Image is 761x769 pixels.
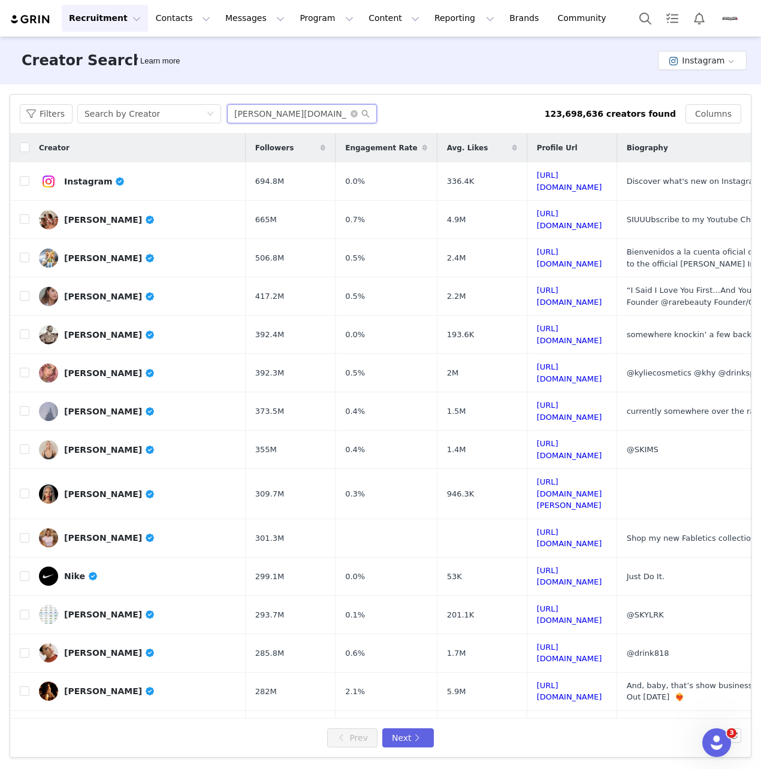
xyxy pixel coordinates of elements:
[207,110,214,119] i: icon: down
[545,108,676,120] div: 123,698,636 creators found
[345,488,365,500] span: 0.3%
[138,55,182,67] div: Tooltip anchor
[447,252,466,264] span: 2.4M
[62,5,148,32] button: Recruitment
[255,488,284,500] span: 309.7M
[537,247,602,268] a: [URL][DOMAIN_NAME]
[345,405,365,417] span: 0.4%
[39,287,236,306] a: [PERSON_NAME]
[713,9,751,28] button: Profile
[627,445,659,454] span: @SKIMS
[447,571,462,583] span: 53K
[255,405,284,417] span: 373.5M
[255,329,284,341] span: 392.4M
[39,325,58,344] img: v2
[345,329,365,341] span: 0.0%
[351,110,358,117] i: icon: close-circle
[345,609,365,621] span: 0.1%
[345,252,365,264] span: 0.5%
[39,402,58,421] img: v2
[720,9,739,28] img: d1c51b8f-0dea-40ec-a327-9405991b167f.png
[64,445,155,455] div: [PERSON_NAME]
[39,567,236,586] a: Nike
[345,367,365,379] span: 0.5%
[447,609,475,621] span: 201.1K
[447,329,475,341] span: 193.6K
[686,5,712,32] button: Notifications
[255,571,284,583] span: 299.1M
[702,728,731,757] iframe: Intercom live chat
[537,143,578,153] span: Profile Url
[39,567,58,586] img: v2
[345,143,417,153] span: Engagement Rate
[39,287,58,306] img: v2
[255,367,284,379] span: 392.3M
[39,210,58,229] img: v2
[218,5,292,32] button: Messages
[64,648,155,658] div: [PERSON_NAME]
[39,440,58,459] img: v2
[255,214,277,226] span: 665M
[659,5,685,32] a: Tasks
[447,488,475,500] span: 946.3K
[39,364,236,383] a: [PERSON_NAME]
[537,528,602,549] a: [URL][DOMAIN_NAME]
[64,571,98,581] div: Nike
[627,572,665,581] span: Just Do It.
[345,214,365,226] span: 0.7%
[537,604,602,625] a: [URL][DOMAIN_NAME]
[149,5,218,32] button: Contacts
[255,252,284,264] span: 506.8M
[39,643,236,662] a: [PERSON_NAME]
[39,605,58,624] img: v2
[64,686,155,696] div: [PERSON_NAME]
[10,14,52,25] img: grin logo
[64,489,155,499] div: [PERSON_NAME]
[447,647,466,659] span: 1.7M
[345,444,365,456] span: 0.4%
[327,728,378,747] button: Prev
[39,210,236,229] a: [PERSON_NAME]
[361,5,427,32] button: Content
[447,444,466,456] span: 1.4M
[427,5,502,32] button: Reporting
[64,407,155,416] div: [PERSON_NAME]
[39,682,58,701] img: v2
[447,367,459,379] span: 2M
[255,143,294,153] span: Followers
[551,5,619,32] a: Community
[64,610,155,619] div: [PERSON_NAME]
[345,571,365,583] span: 0.0%
[502,5,549,32] a: Brands
[447,686,466,698] span: 5.9M
[22,50,143,71] h3: Creator Search
[537,681,602,702] a: [URL][DOMAIN_NAME]
[255,686,277,698] span: 282M
[39,143,70,153] span: Creator
[447,175,475,187] span: 336.4K
[685,104,741,123] button: Columns
[292,5,361,32] button: Program
[20,104,73,123] button: Filters
[537,439,602,460] a: [URL][DOMAIN_NAME]
[39,528,58,547] img: v2
[39,172,236,191] a: Instagram
[39,528,236,547] a: [PERSON_NAME]
[447,143,488,153] span: Avg. Likes
[447,214,466,226] span: 4.9M
[537,477,602,510] a: [URL][DOMAIN_NAME][PERSON_NAME]
[39,249,236,268] a: [PERSON_NAME]
[64,215,155,225] div: [PERSON_NAME]
[39,682,236,701] a: [PERSON_NAME]
[39,643,58,662] img: v2
[627,610,664,619] span: @SKYLRK
[537,401,602,422] a: [URL][DOMAIN_NAME]
[382,728,434,747] button: Next
[255,175,284,187] span: 694.8M
[345,686,365,698] span: 2.1%
[39,605,236,624] a: [PERSON_NAME]
[727,728,736,738] span: 3
[255,444,277,456] span: 355M
[39,172,58,191] img: v2
[39,485,58,504] img: v2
